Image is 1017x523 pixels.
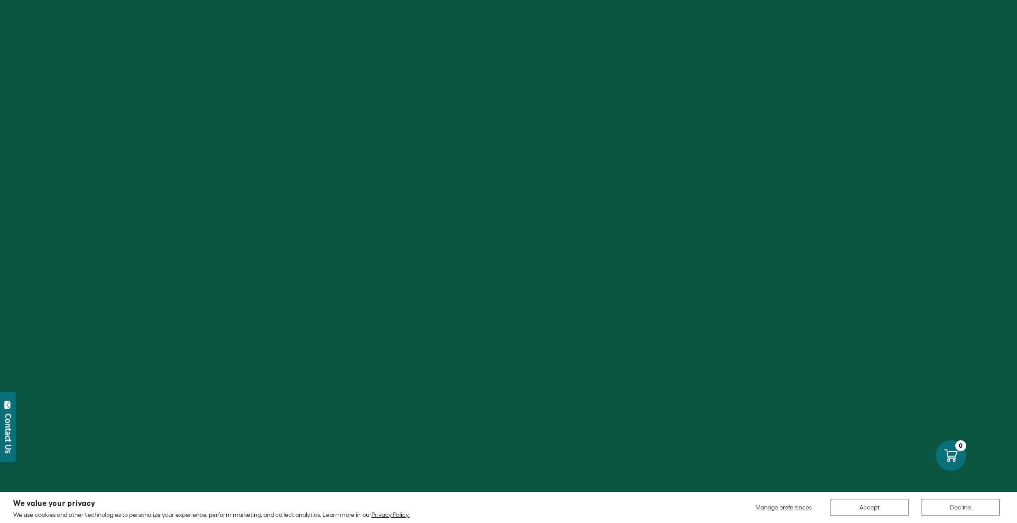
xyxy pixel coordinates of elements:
[4,414,13,453] div: Contact Us
[13,511,410,519] p: We use cookies and other technologies to personalize your experience, perform marketing, and coll...
[13,500,410,507] h2: We value your privacy
[831,499,908,516] button: Accept
[372,511,410,518] a: Privacy Policy.
[922,499,999,516] button: Decline
[955,440,966,451] div: 0
[755,504,812,511] span: Manage preferences
[750,499,817,516] button: Manage preferences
